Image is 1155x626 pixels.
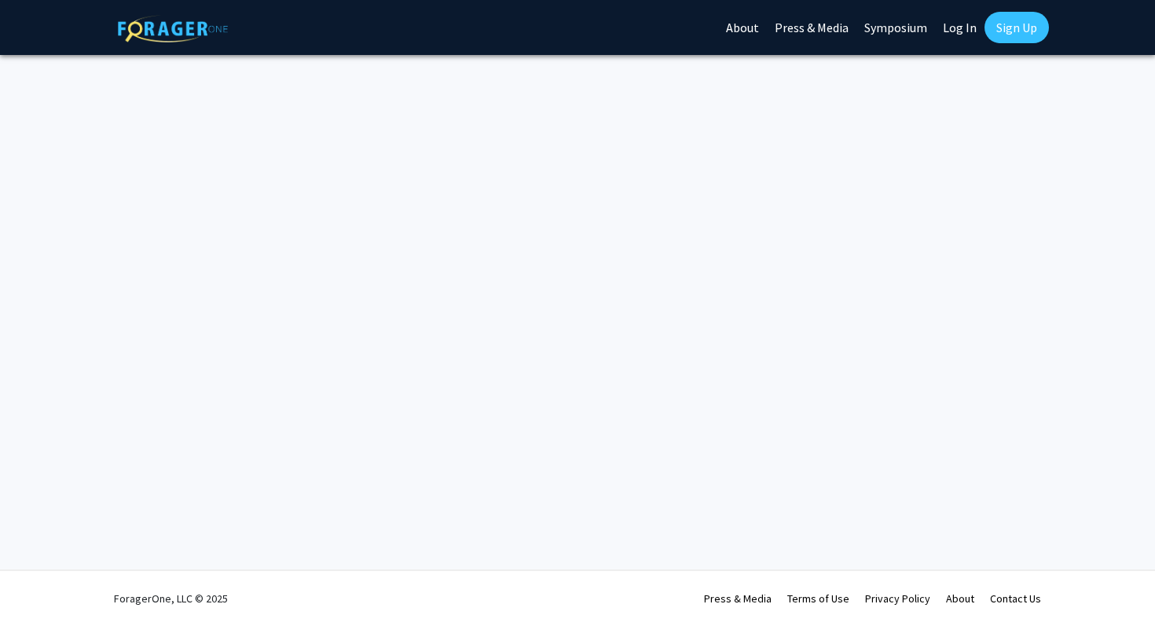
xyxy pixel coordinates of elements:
a: Terms of Use [787,591,849,606]
a: Privacy Policy [865,591,930,606]
a: Contact Us [990,591,1041,606]
a: Press & Media [704,591,772,606]
a: Sign Up [984,12,1049,43]
a: About [946,591,974,606]
img: ForagerOne Logo [118,15,228,42]
div: ForagerOne, LLC © 2025 [114,571,228,626]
